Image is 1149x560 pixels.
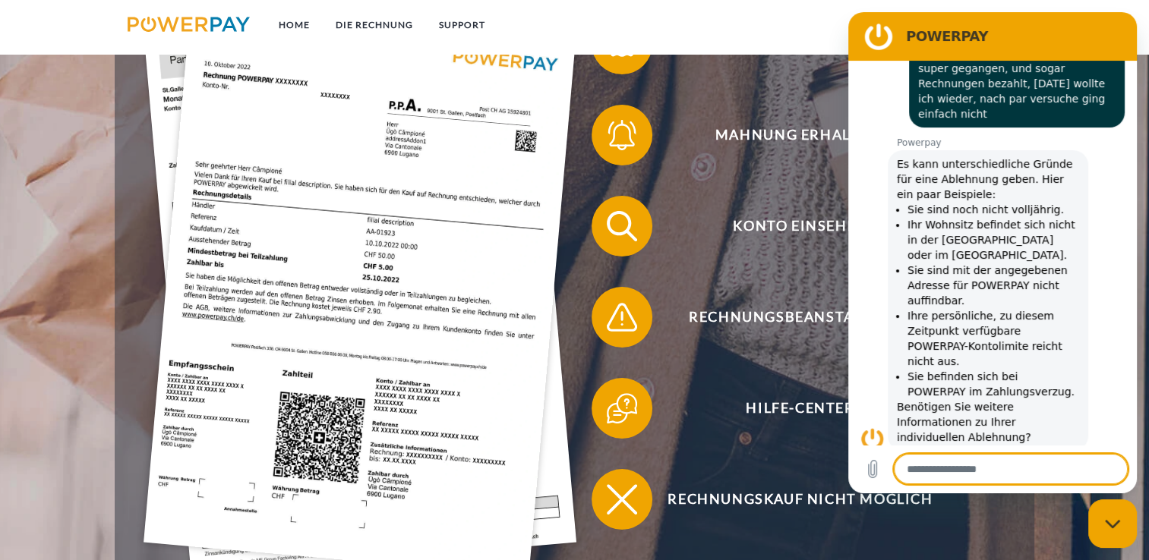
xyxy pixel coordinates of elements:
span: Rechnungskauf nicht möglich [614,469,986,530]
a: agb [943,11,990,39]
button: Rechnungsbeanstandung [592,287,986,348]
iframe: Messaging-Fenster [848,12,1137,493]
a: Home [266,11,323,39]
a: SUPPORT [426,11,498,39]
img: qb_search.svg [603,207,641,245]
img: qb_warning.svg [603,298,641,336]
button: Rechnungskauf nicht möglich [592,469,986,530]
span: Mahnung erhalten? [614,105,986,165]
img: qb_close.svg [603,480,641,518]
img: qb_help.svg [603,389,641,427]
button: Rechnung erhalten? [592,14,986,74]
span: Rechnungsbeanstandung [614,287,986,348]
span: Konto einsehen [614,196,986,256]
button: Hilfe-Center [592,378,986,439]
span: Hilfe-Center [614,378,986,439]
button: Mahnung erhalten? [592,105,986,165]
button: Konto einsehen [592,196,986,256]
iframe: Schaltfläche zum Öffnen des Messaging-Fensters; Konversation läuft [1088,499,1137,548]
a: DIE RECHNUNG [323,11,426,39]
img: qb_bell.svg [603,116,641,154]
img: logo-powerpay.svg [128,17,250,32]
